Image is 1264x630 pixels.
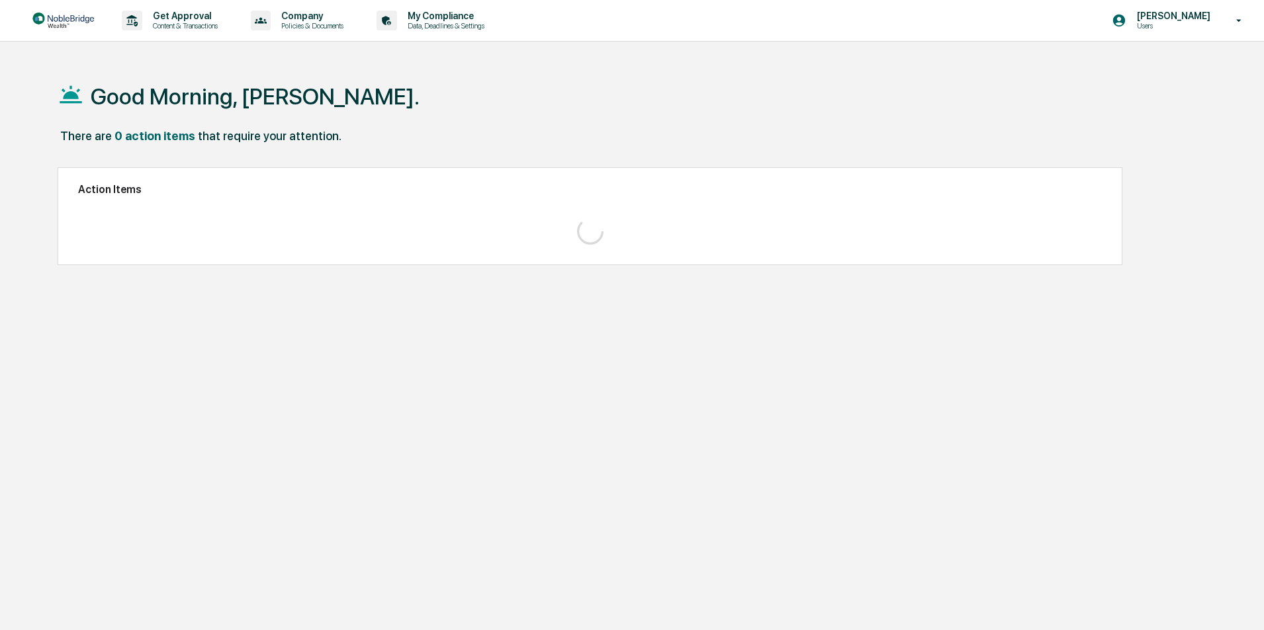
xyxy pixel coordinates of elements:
[142,11,224,21] p: Get Approval
[78,183,1102,196] h2: Action Items
[60,129,112,143] div: There are
[91,83,420,110] h1: Good Morning, [PERSON_NAME].
[397,11,491,21] p: My Compliance
[32,13,95,29] img: logo
[114,129,195,143] div: 0 action items
[271,11,350,21] p: Company
[397,21,491,30] p: Data, Deadlines & Settings
[142,21,224,30] p: Content & Transactions
[1126,11,1217,21] p: [PERSON_NAME]
[1126,21,1217,30] p: Users
[198,129,341,143] div: that require your attention.
[271,21,350,30] p: Policies & Documents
